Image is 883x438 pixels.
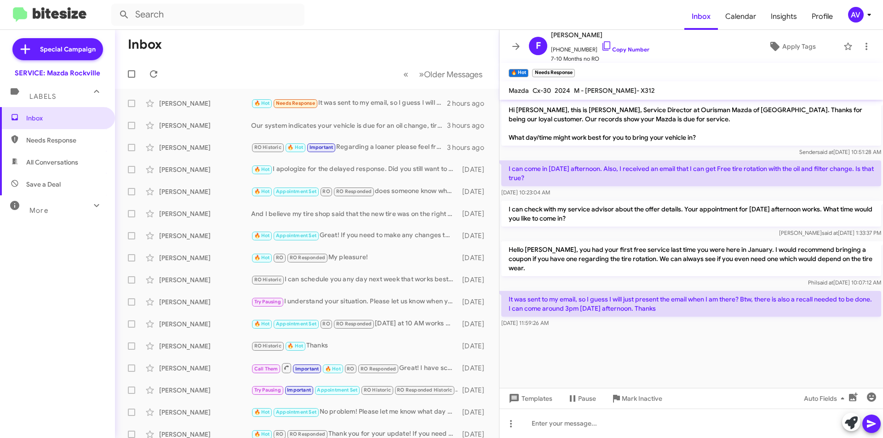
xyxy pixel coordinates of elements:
span: RO [322,188,330,194]
span: Phil [DATE] 10:07:12 AM [808,279,881,286]
div: [PERSON_NAME] [159,143,251,152]
span: Appointment Set [276,188,316,194]
span: RO Responded [290,255,325,261]
span: Try Pausing [254,387,281,393]
nav: Page navigation example [398,65,488,84]
a: Calendar [718,3,763,30]
div: [DATE] [458,386,492,395]
span: Save a Deal [26,180,61,189]
p: It was sent to my email, so I guess I will just present the email when I am there? Btw, there is ... [501,291,881,317]
span: Special Campaign [40,45,96,54]
p: I can check with my service advisor about the offer details. Your appointment for [DATE] afternoo... [501,201,881,227]
span: RO Historic [364,387,391,393]
h1: Inbox [128,37,162,52]
div: [PERSON_NAME] [159,297,251,307]
div: [DATE] [458,231,492,240]
span: RO [276,431,283,437]
button: Mark Inactive [603,390,670,407]
span: All Conversations [26,158,78,167]
div: AV [848,7,864,23]
span: Cx-30 [533,86,551,95]
span: Templates [507,390,552,407]
span: 🔥 Hot [254,409,270,415]
button: Next [413,65,488,84]
input: Search [111,4,304,26]
span: More [29,206,48,215]
div: [PERSON_NAME] [159,121,251,130]
div: [DATE] [458,165,492,174]
span: 🔥 Hot [325,366,341,372]
span: [PERSON_NAME] [551,29,649,40]
span: RO Responded [361,366,396,372]
span: Mark Inactive [622,390,662,407]
span: RO [347,366,354,372]
span: 2024 [555,86,570,95]
div: Regarding a loaner please feel free to schedule your appointment but please keep in mind that loa... [251,142,447,153]
a: Inbox [684,3,718,30]
button: Templates [499,390,560,407]
div: [PERSON_NAME] [159,253,251,262]
div: [PERSON_NAME] [159,187,251,196]
span: RO Historic [254,343,281,349]
span: Older Messages [424,69,482,80]
span: [PHONE_NUMBER] [551,40,649,54]
div: 3 hours ago [447,121,492,130]
div: [PERSON_NAME] [159,99,251,108]
div: Liked “Sounds good! Just let us know when you're ready, and we'll get you scheduled for your vehi... [251,385,458,395]
div: I apologize for the delayed response. Did you still want to schedule an appointment for your vehi... [251,164,458,175]
span: RO Responded Historic [397,387,452,393]
button: Auto Fields [797,390,855,407]
span: 7-10 Months no RO [551,54,649,63]
span: Important [287,387,311,393]
span: 🔥 Hot [287,343,303,349]
div: [DATE] [458,187,492,196]
div: [PERSON_NAME] [159,341,251,351]
a: Insights [763,3,804,30]
div: [DATE] [458,319,492,329]
button: Pause [560,390,603,407]
div: [DATE] [458,209,492,218]
span: 🔥 Hot [254,233,270,239]
span: Mazda [509,86,529,95]
a: Special Campaign [12,38,103,60]
span: F [536,39,541,53]
div: Our system indicates your vehicle is due for an oil change, tire rotation, and multipoint inspection [251,121,447,130]
span: Appointment Set [276,321,316,327]
span: Sender [DATE] 10:51:28 AM [799,148,881,155]
div: 3 hours ago [447,143,492,152]
p: Hi [PERSON_NAME], this is [PERSON_NAME], Service Director at Ourisman Mazda of [GEOGRAPHIC_DATA].... [501,102,881,146]
a: Copy Number [601,46,649,53]
div: [DATE] [458,297,492,307]
small: 🔥 Hot [509,69,528,77]
span: 🔥 Hot [254,255,270,261]
div: does someone know when I could pick up my car [DATE]? [251,186,458,197]
span: « [403,68,408,80]
div: 2 hours ago [447,99,492,108]
span: RO Historic [254,277,281,283]
span: said at [817,148,833,155]
p: I can come in [DATE] afternoon. Also, I received an email that I can get Free tire rotation with ... [501,160,881,186]
span: 🔥 Hot [254,166,270,172]
div: My pleasure! [251,252,458,263]
span: Auto Fields [804,390,848,407]
span: RO Responded [336,321,372,327]
div: Thanks [251,341,458,351]
small: Needs Response [532,69,574,77]
div: I can schedule you any day next week that works best for you. Let me know which day/time you woul... [251,274,458,285]
div: [PERSON_NAME] [159,165,251,174]
span: 🔥 Hot [254,188,270,194]
span: [DATE] 10:23:04 AM [501,189,550,196]
div: [PERSON_NAME] [159,386,251,395]
span: Call Them [254,366,278,372]
div: No problem! Please let me know what day and time work best for you, and I’ll reschedule your appo... [251,407,458,417]
p: Hello [PERSON_NAME], you had your first free service last time you were here in January. I would ... [501,241,881,276]
div: [PERSON_NAME] [159,275,251,284]
span: Important [295,366,319,372]
span: M - [PERSON_NAME]- X312 [574,86,655,95]
span: Profile [804,3,840,30]
div: SERVICE: Mazda Rockville [15,68,100,78]
span: Pause [578,390,596,407]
